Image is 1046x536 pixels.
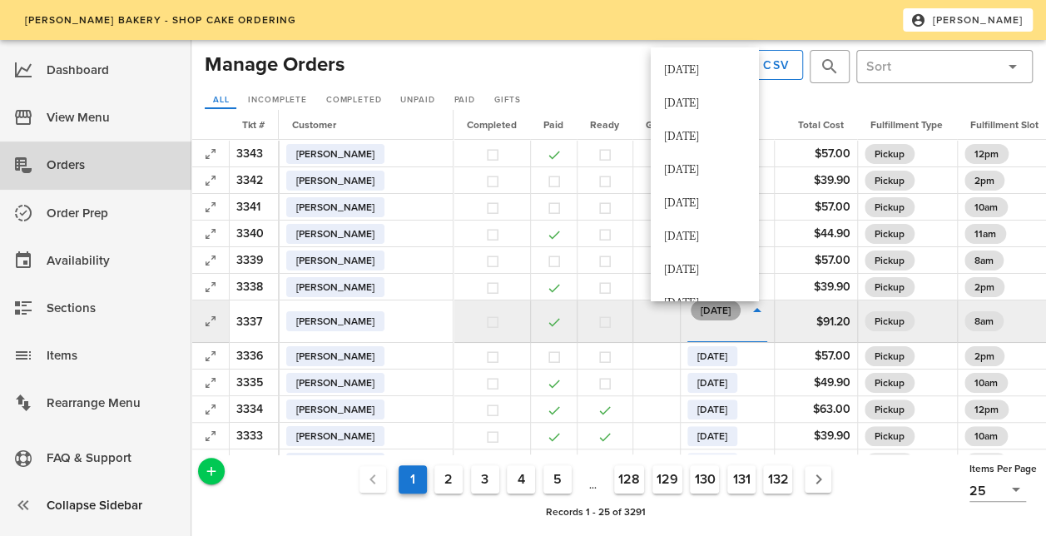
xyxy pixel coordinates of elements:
[296,251,374,270] span: [PERSON_NAME]
[697,453,727,473] span: [DATE]
[974,171,994,191] span: 2pm
[914,12,1023,27] span: [PERSON_NAME]
[870,119,943,131] span: Fulfillment Type
[774,141,857,167] td: $57.00
[199,398,222,421] button: Expand Record
[205,92,236,109] a: All
[805,466,831,493] button: Next page
[974,426,998,446] span: 10am
[242,119,265,131] span: Tkt #
[664,197,745,211] div: [DATE]
[229,247,279,274] td: 3339
[903,8,1033,32] button: [PERSON_NAME]
[199,249,222,272] button: Expand Record
[774,167,857,194] td: $39.90
[727,465,756,494] button: Goto Page 131
[296,277,374,297] span: [PERSON_NAME]
[774,370,857,396] td: $49.90
[229,300,279,343] td: 3337
[820,57,840,77] button: prepend icon
[23,14,296,26] span: [PERSON_NAME] Bakery - Shop Cake Ordering
[47,57,178,84] div: Dashboard
[774,343,857,370] td: $57.00
[240,92,315,109] a: Incomplete
[318,92,389,109] a: Completed
[47,247,178,275] div: Availability
[543,119,563,131] span: Paid
[774,194,857,221] td: $57.00
[664,97,745,111] div: [DATE]
[697,346,727,366] span: [DATE]
[543,465,572,494] button: Goto Page 5
[530,110,577,140] th: Paid
[47,492,178,519] div: Collapse Sidebar
[229,194,279,221] td: 3341
[228,461,963,498] nav: Pagination Navigation
[199,142,222,166] button: Expand Record
[399,95,434,105] span: Unpaid
[225,501,966,523] div: Records 1 - 25 of 3291
[296,144,374,164] span: [PERSON_NAME]
[199,424,222,448] button: Expand Record
[763,465,792,494] button: Goto Page 132
[229,449,279,476] td: 3332
[279,110,454,140] th: Customer
[486,92,528,109] a: Gifts
[974,346,994,366] span: 2pm
[296,373,374,393] span: [PERSON_NAME]
[229,141,279,167] td: 3343
[664,64,745,77] div: [DATE]
[229,167,279,194] td: 3342
[774,396,857,423] td: $63.00
[632,110,680,140] th: Gift?
[774,449,857,476] td: $39.90
[875,373,905,393] span: Pickup
[974,311,994,331] span: 8am
[974,453,998,473] span: 10am
[974,197,998,217] span: 10am
[296,171,374,191] span: [PERSON_NAME]
[974,400,999,419] span: 12pm
[969,484,986,499] div: 25
[199,169,222,192] button: Expand Record
[691,300,741,320] a: [DATE]
[664,231,745,244] div: [DATE]
[974,144,999,164] span: 12pm
[229,221,279,247] td: 3340
[974,224,996,244] span: 11am
[664,297,745,310] div: [DATE]
[974,251,994,270] span: 8am
[47,444,178,472] div: FAQ & Support
[47,200,178,227] div: Order Prep
[434,465,463,494] button: Goto Page 2
[212,95,230,105] span: All
[774,274,857,300] td: $39.90
[875,400,905,419] span: Pickup
[229,423,279,449] td: 3333
[229,370,279,396] td: 3335
[875,144,905,164] span: Pickup
[446,92,483,109] a: Paid
[810,50,850,83] div: Hit Enter to search
[199,222,222,246] button: Expand Record
[199,310,222,333] button: Expand Record
[393,92,443,109] a: Unpaid
[697,400,727,419] span: [DATE]
[229,110,279,140] th: Tkt #
[697,426,727,446] span: [DATE]
[875,171,905,191] span: Pickup
[47,104,178,132] div: View Menu
[580,466,607,493] span: ...
[199,345,222,368] button: Expand Record
[47,151,178,179] div: Orders
[199,275,222,299] button: Expand Record
[229,274,279,300] td: 3338
[229,396,279,423] td: 3334
[974,277,994,297] span: 2pm
[774,110,857,140] th: Total Cost
[199,196,222,219] button: Expand Record
[296,224,374,244] span: [PERSON_NAME]
[199,451,222,474] button: Expand Record
[493,95,521,105] span: Gifts
[453,95,474,105] span: Paid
